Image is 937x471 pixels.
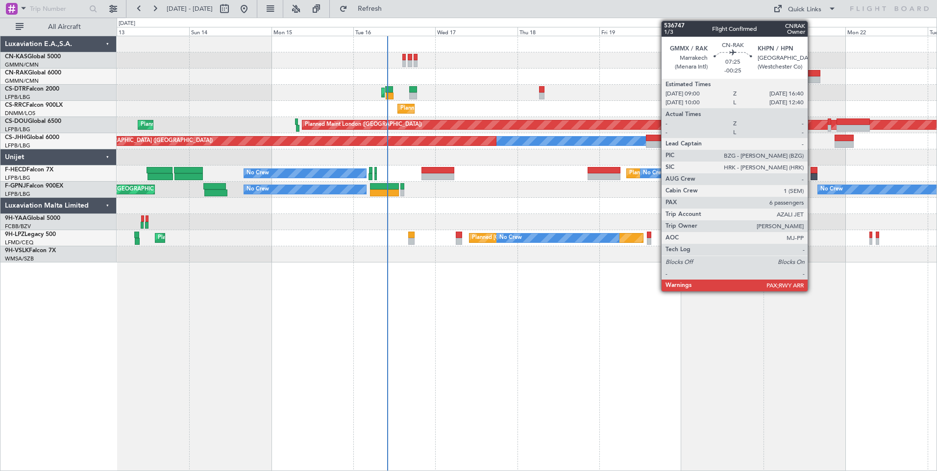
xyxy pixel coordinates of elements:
span: CS-DTR [5,86,26,92]
a: 9H-YAAGlobal 5000 [5,215,60,221]
div: Planned Maint [GEOGRAPHIC_DATA] ([GEOGRAPHIC_DATA]) [58,134,213,148]
span: 9H-YAA [5,215,27,221]
div: Planned Maint Sofia [384,85,434,100]
a: LFPB/LBG [5,174,30,182]
div: Sun 14 [189,27,271,36]
div: [DATE] [119,20,135,28]
div: Mon 15 [271,27,353,36]
a: F-GPNJFalcon 900EX [5,183,63,189]
div: No Crew [247,182,269,197]
span: 9H-LPZ [5,232,25,237]
a: FCBB/BZV [5,223,31,230]
button: All Aircraft [11,19,106,35]
div: Thu 18 [518,27,599,36]
span: CS-JHH [5,135,26,141]
div: No Crew [643,166,666,181]
div: Fri 19 [599,27,681,36]
div: Quick Links [788,5,821,15]
a: DNMM/LOS [5,110,35,117]
a: 9H-LPZLegacy 500 [5,232,56,237]
a: CS-JHHGlobal 6000 [5,135,59,141]
a: CS-DOUGlobal 6500 [5,118,61,124]
div: Mon 22 [845,27,927,36]
span: CS-RRC [5,102,26,108]
a: CN-RAKGlobal 6000 [5,70,61,76]
span: CS-DOU [5,118,28,124]
span: CN-RAK [5,70,28,76]
a: LFPB/LBG [5,126,30,133]
button: Quick Links [768,1,841,17]
div: Tue 16 [353,27,435,36]
div: No Crew [499,231,522,245]
a: GMMN/CMN [5,61,39,69]
div: Planned Maint [GEOGRAPHIC_DATA] ([GEOGRAPHIC_DATA]) [141,118,295,132]
a: F-HECDFalcon 7X [5,167,53,173]
div: No Crew [247,166,269,181]
a: LFPB/LBG [5,142,30,149]
span: F-GPNJ [5,183,26,189]
a: CS-DTRFalcon 2000 [5,86,59,92]
div: No Crew [820,182,843,197]
span: [DATE] - [DATE] [167,4,213,13]
span: 9H-VSLK [5,248,29,254]
div: Planned [GEOGRAPHIC_DATA] ([GEOGRAPHIC_DATA]) [472,231,611,245]
span: F-HECD [5,167,26,173]
input: Trip Number [30,1,86,16]
div: Sat 13 [107,27,189,36]
div: Planned Maint [GEOGRAPHIC_DATA] ([GEOGRAPHIC_DATA]) [400,101,555,116]
div: Sat 20 [681,27,763,36]
a: LFMD/CEQ [5,239,33,246]
div: Sun 21 [764,27,845,36]
a: WMSA/SZB [5,255,34,262]
div: Planned Maint [GEOGRAPHIC_DATA] ([GEOGRAPHIC_DATA]) [629,166,784,181]
a: GMMN/CMN [5,77,39,85]
div: Wed 17 [435,27,517,36]
a: LFPB/LBG [5,190,30,198]
div: AOG Maint Paris ([GEOGRAPHIC_DATA]) [71,182,173,197]
span: CN-KAS [5,54,27,60]
a: CN-KASGlobal 5000 [5,54,61,60]
span: All Aircraft [25,24,103,30]
a: LFPB/LBG [5,94,30,101]
a: CS-RRCFalcon 900LX [5,102,63,108]
span: Refresh [349,5,391,12]
button: Refresh [335,1,394,17]
div: Planned Maint London ([GEOGRAPHIC_DATA]) [305,118,422,132]
div: Planned Maint Cannes ([GEOGRAPHIC_DATA]) [158,231,274,245]
a: 9H-VSLKFalcon 7X [5,248,56,254]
